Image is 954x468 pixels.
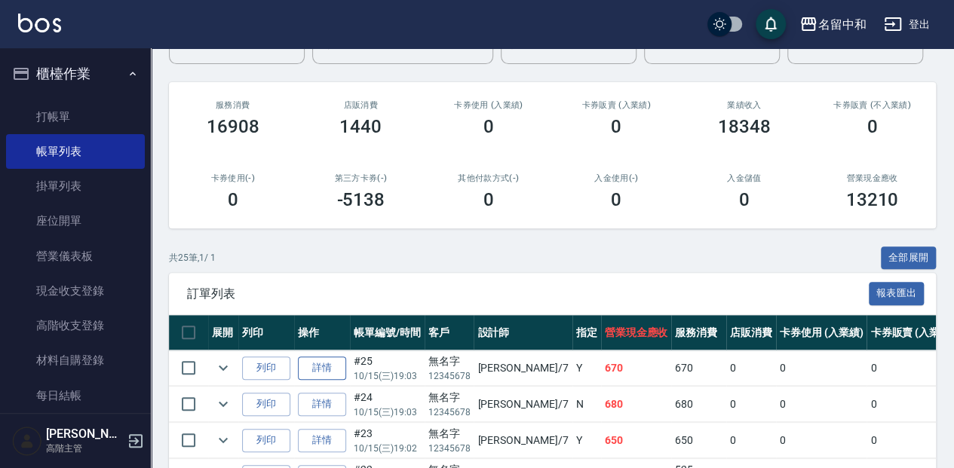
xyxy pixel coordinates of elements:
a: 營業儀表板 [6,239,145,274]
h3: 16908 [207,116,259,137]
td: 650 [671,423,726,458]
h2: 卡券販賣 (入業績) [571,100,663,110]
th: 展開 [208,315,238,350]
h3: 0 [483,116,494,137]
button: expand row [212,393,235,415]
td: 0 [726,387,776,422]
button: 報表匯出 [869,282,925,305]
button: expand row [212,429,235,451]
p: 12345678 [428,405,471,419]
h2: 營業現金應收 [827,173,919,183]
h2: 第三方卡券(-) [315,173,407,183]
a: 詳情 [298,429,346,452]
h3: 服務消費 [187,100,279,110]
td: 680 [601,387,672,422]
th: 操作 [294,315,350,350]
td: 0 [776,387,867,422]
p: 高階主管 [46,442,123,455]
h3: 0 [611,116,621,137]
th: 店販消費 [726,315,776,350]
h3: 0 [611,189,621,210]
h2: 業績收入 [698,100,790,110]
th: 卡券使用 (入業績) [776,315,867,350]
h2: 店販消費 [315,100,407,110]
td: N [572,387,601,422]
a: 掛單列表 [6,169,145,203]
th: 服務消費 [671,315,726,350]
td: 680 [671,387,726,422]
h2: 卡券使用 (入業績) [443,100,535,110]
button: 列印 [242,356,290,380]
div: 無名字 [428,426,471,442]
div: 無名字 [428,353,471,369]
td: 670 [601,350,672,386]
td: #24 [350,387,425,422]
h2: 入金儲值 [698,173,790,183]
p: 12345678 [428,369,471,383]
button: 全部展開 [881,246,937,270]
h3: 1440 [339,116,382,137]
td: [PERSON_NAME] /7 [474,423,572,458]
td: #23 [350,423,425,458]
th: 列印 [238,315,294,350]
h3: 18348 [718,116,771,137]
th: 營業現金應收 [601,315,672,350]
td: Y [572,423,601,458]
td: [PERSON_NAME] /7 [474,387,572,422]
th: 帳單編號/時間 [350,315,425,350]
button: 名留中和 [793,9,872,40]
button: expand row [212,356,235,379]
h3: 0 [483,189,494,210]
td: 0 [776,423,867,458]
img: Logo [18,14,61,32]
h3: 0 [228,189,238,210]
a: 每日結帳 [6,378,145,413]
h3: -5138 [336,189,385,210]
p: 10/15 (三) 19:03 [354,369,421,383]
div: 無名字 [428,390,471,405]
th: 客戶 [425,315,474,350]
td: 670 [671,350,726,386]
a: 打帳單 [6,99,145,134]
p: 共 25 筆, 1 / 1 [169,251,216,265]
button: 櫃檯作業 [6,54,145,93]
a: 材料自購登錄 [6,343,145,378]
h2: 卡券使用(-) [187,173,279,183]
a: 高階收支登錄 [6,308,145,343]
p: 10/15 (三) 19:03 [354,405,421,419]
p: 10/15 (三) 19:02 [354,442,421,455]
h2: 其他付款方式(-) [443,173,535,183]
h3: 13210 [845,189,898,210]
a: 帳單列表 [6,134,145,169]
p: 12345678 [428,442,471,455]
h2: 入金使用(-) [571,173,663,183]
td: 0 [726,350,776,386]
img: Person [12,426,42,456]
button: 列印 [242,393,290,416]
a: 報表匯出 [869,286,925,300]
h3: 0 [867,116,877,137]
button: 登出 [878,11,936,38]
td: #25 [350,350,425,386]
h3: 0 [739,189,750,210]
a: 排班表 [6,413,145,448]
a: 座位開單 [6,203,145,238]
td: 0 [726,423,776,458]
th: 指定 [572,315,601,350]
td: 650 [601,423,672,458]
h2: 卡券販賣 (不入業績) [827,100,919,110]
a: 詳情 [298,356,346,380]
th: 設計師 [474,315,572,350]
h5: [PERSON_NAME] [46,427,123,442]
a: 詳情 [298,393,346,416]
a: 現金收支登錄 [6,274,145,308]
span: 訂單列表 [187,286,869,301]
td: Y [572,350,601,386]
td: [PERSON_NAME] /7 [474,350,572,386]
button: 列印 [242,429,290,452]
div: 名留中和 [817,15,866,34]
td: 0 [776,350,867,386]
button: save [756,9,786,39]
